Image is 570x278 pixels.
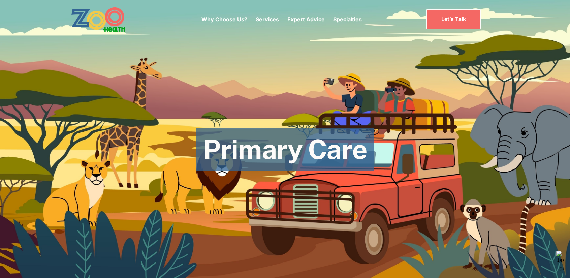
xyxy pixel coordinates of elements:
div: Specialties [333,5,362,33]
p: Services [256,15,279,23]
a: Let’s Talk [426,9,481,29]
h1: Primary Care [203,134,367,164]
div: Services [256,5,279,33]
a: Expert Advice [287,16,325,23]
a: home [71,7,144,32]
a: Specialties [333,16,362,23]
a: Why Choose Us? [201,16,247,23]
